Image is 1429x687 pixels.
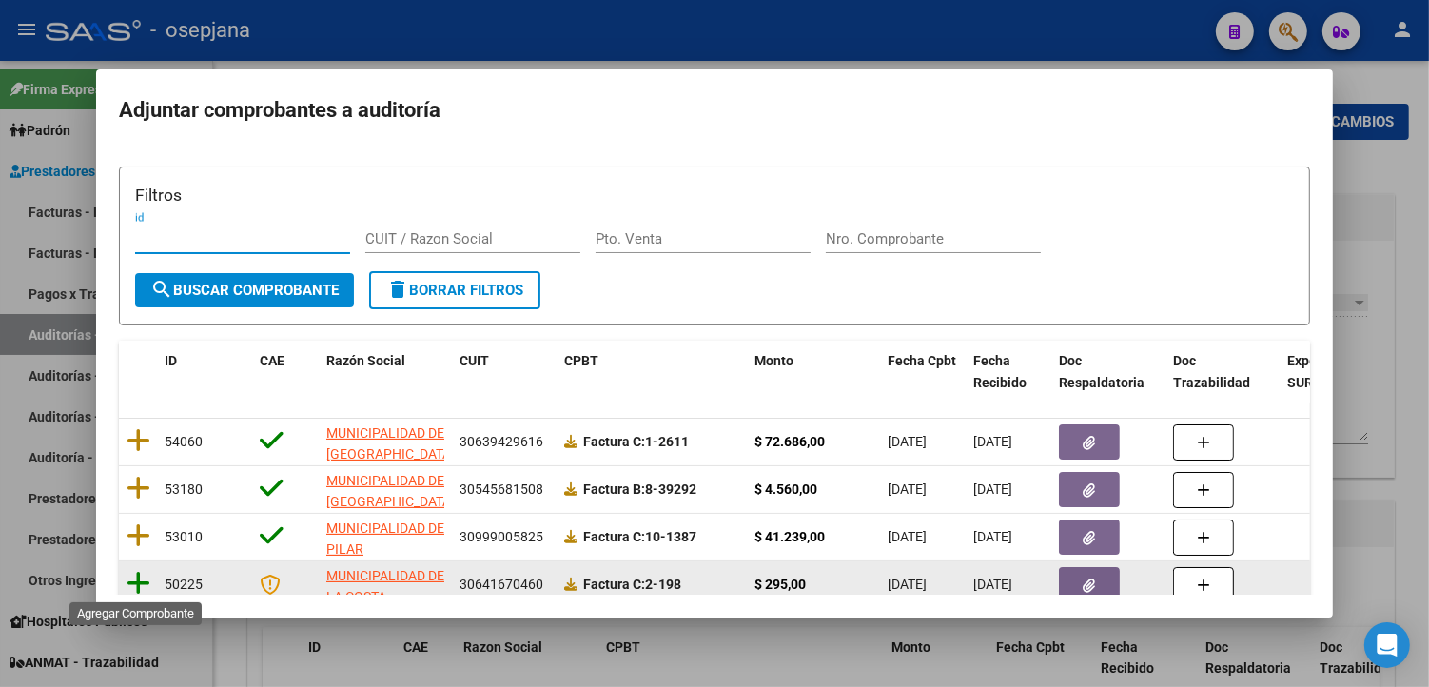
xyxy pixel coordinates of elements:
span: Expediente SUR Asociado [1287,353,1372,390]
strong: 10-1387 [583,529,696,544]
div: Open Intercom Messenger [1364,622,1410,668]
strong: $ 72.686,00 [754,434,825,449]
span: Razón Social [326,353,405,368]
strong: $ 295,00 [754,577,806,592]
datatable-header-cell: CPBT [557,341,747,403]
span: Fecha Cpbt [888,353,956,368]
strong: 1-2611 [583,434,689,449]
span: 30999005825 [460,529,543,544]
span: ID [165,353,177,368]
mat-icon: search [150,278,173,301]
span: 30639429616 [460,434,543,449]
span: 53180 [165,481,203,497]
datatable-header-cell: ID [157,341,252,403]
strong: 2-198 [583,577,681,592]
span: [DATE] [973,577,1012,592]
span: 54060 [165,434,203,449]
span: Fecha Recibido [973,353,1027,390]
span: [DATE] [888,481,927,497]
span: [DATE] [888,577,927,592]
span: Factura C: [583,529,645,544]
datatable-header-cell: Monto [747,341,880,403]
h3: Filtros [135,183,1294,207]
span: [DATE] [973,481,1012,497]
span: [DATE] [888,529,927,544]
strong: $ 41.239,00 [754,529,825,544]
span: CPBT [564,353,598,368]
button: Borrar Filtros [369,271,540,309]
span: Factura C: [583,434,645,449]
span: MUNICIPALIDAD DE [GEOGRAPHIC_DATA][PERSON_NAME] [326,473,455,532]
span: MUNICIPALIDAD DE PILAR [326,520,444,558]
span: Factura B: [583,481,645,497]
span: MUNICIPALIDAD DE LA COSTA [326,568,444,605]
strong: 8-39292 [583,481,696,497]
span: Doc Respaldatoria [1059,353,1145,390]
span: 50225 [165,577,203,592]
button: Buscar Comprobante [135,273,354,307]
span: Doc Trazabilidad [1173,353,1250,390]
span: [DATE] [888,434,927,449]
span: [DATE] [973,434,1012,449]
strong: $ 4.560,00 [754,481,817,497]
h2: Adjuntar comprobantes a auditoría [119,92,1310,128]
datatable-header-cell: Expediente SUR Asociado [1280,341,1384,403]
datatable-header-cell: Razón Social [319,341,452,403]
datatable-header-cell: Doc Trazabilidad [1165,341,1280,403]
datatable-header-cell: CAE [252,341,319,403]
datatable-header-cell: Doc Respaldatoria [1051,341,1165,403]
span: Borrar Filtros [386,282,523,299]
datatable-header-cell: Fecha Cpbt [880,341,966,403]
span: 30545681508 [460,481,543,497]
span: MUNICIPALIDAD DE [GEOGRAPHIC_DATA] [326,425,455,462]
mat-icon: delete [386,278,409,301]
span: CAE [260,353,284,368]
span: Buscar Comprobante [150,282,339,299]
span: Factura C: [583,577,645,592]
span: 30641670460 [460,577,543,592]
span: Monto [754,353,793,368]
span: 53010 [165,529,203,544]
datatable-header-cell: Fecha Recibido [966,341,1051,403]
span: CUIT [460,353,489,368]
datatable-header-cell: CUIT [452,341,557,403]
span: [DATE] [973,529,1012,544]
